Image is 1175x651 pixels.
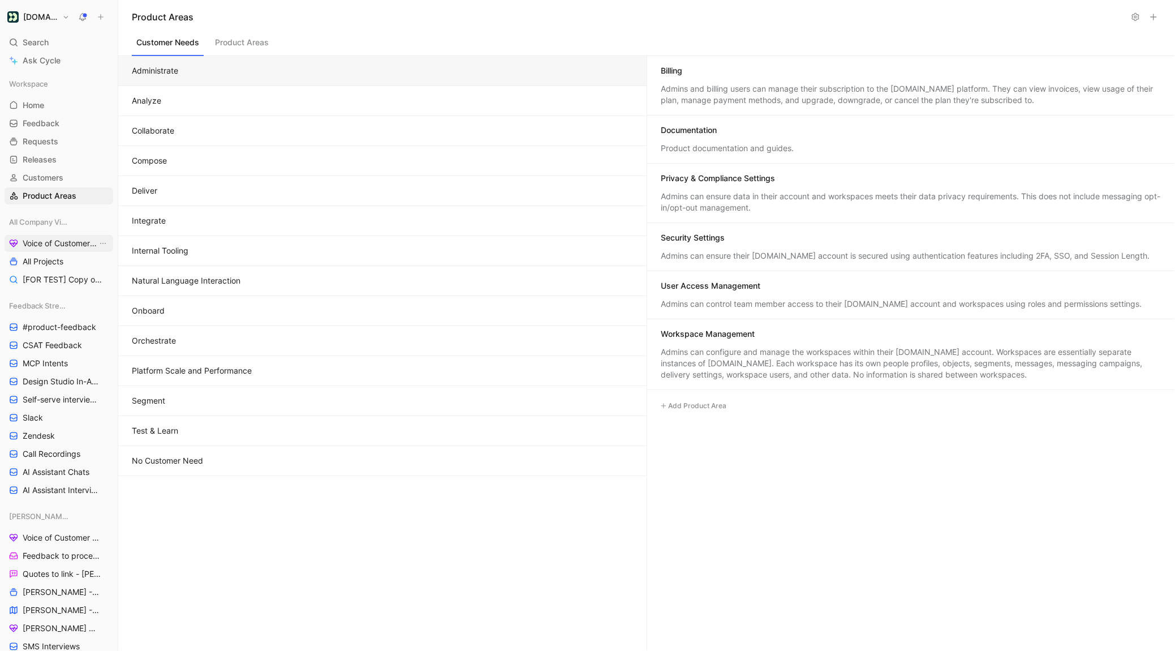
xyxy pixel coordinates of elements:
span: Search [23,36,49,49]
span: All Projects [23,256,63,267]
button: Natural Language Interaction [118,266,647,296]
span: Quotes to link - [PERSON_NAME] [23,568,101,580]
button: Onboard [118,296,647,326]
span: Customers [23,172,63,183]
button: Customer.io[DOMAIN_NAME] [5,9,72,25]
span: Slack [23,412,43,423]
div: User Access Management [661,280,760,292]
a: #product-feedback [5,319,113,336]
a: Quotes to link - [PERSON_NAME] [5,566,113,583]
span: [PERSON_NAME] Dashboard [23,623,100,634]
span: Feedback Streams [9,300,68,311]
a: Self-serve interviews [5,391,113,408]
div: Admins can ensure data in their account and workspaces meets their data privacy requirements. Thi... [661,191,1161,213]
div: Feedback Streams [5,297,113,314]
a: All Projects [5,253,113,270]
div: Workspace Management [661,328,755,340]
button: Administrate [118,56,647,86]
span: #product-feedback [23,322,96,333]
button: Internal Tooling [118,236,647,266]
a: Design Studio In-App Feedback [5,373,113,390]
div: Security Settings [661,232,725,243]
div: Admins and billing users can manage their subscription to the [DOMAIN_NAME] platform. They can vi... [661,83,1161,106]
div: Admins can configure and manage the workspaces within their [DOMAIN_NAME] account. Workspaces are... [661,346,1161,380]
button: Analyze [118,86,647,116]
div: Admins can control team member access to their [DOMAIN_NAME] account and workspaces using roles a... [661,298,1161,310]
div: All Company Views [5,213,113,230]
h1: [DOMAIN_NAME] [23,12,58,22]
a: Releases [5,151,113,168]
a: Slack [5,409,113,426]
span: CSAT Feedback [23,340,82,351]
a: AI Assistant Chats [5,464,113,481]
a: CSAT Feedback [5,337,113,354]
a: Ask Cycle [5,52,113,69]
button: Segment [118,386,647,416]
a: Product Areas [5,187,113,204]
div: [PERSON_NAME] Views [5,508,113,525]
a: [FOR TEST] Copy of Projects for Discovery [5,271,113,288]
button: Product Areas [210,35,273,56]
a: Requests [5,133,113,150]
span: Self-serve interviews [23,394,98,405]
span: Product Areas [23,190,76,202]
a: Zendesk [5,427,113,444]
div: All Company ViewsVoice of Customer - All AreasView actionsAll Projects[FOR TEST] Copy of Projects... [5,213,113,288]
button: Test & Learn [118,416,647,446]
span: Design Studio In-App Feedback [23,376,101,387]
a: Feedback [5,115,113,132]
div: Product documentation and guides. [661,143,1161,154]
a: [PERSON_NAME] - Projects [5,584,113,601]
a: Feedback to process - [PERSON_NAME] [5,547,113,564]
a: MCP Intents [5,355,113,372]
span: Zendesk [23,430,55,442]
a: Voice of Customer - [PERSON_NAME] [5,529,113,546]
span: Releases [23,154,57,165]
button: Platform Scale and Performance [118,356,647,386]
div: Documentation [661,125,717,136]
span: Ask Cycle [23,54,61,67]
span: Call Recordings [23,448,80,460]
button: Integrate [118,206,647,236]
span: Voice of Customer - All Areas [23,238,97,249]
img: Customer.io [7,11,19,23]
button: Collaborate [118,116,647,146]
a: Call Recordings [5,446,113,462]
span: [PERSON_NAME] Views [9,511,72,522]
div: Privacy & Compliance Settings [661,173,775,184]
span: MCP Intents [23,358,68,369]
a: Customers [5,169,113,186]
a: Home [5,97,113,114]
div: Search [5,34,113,51]
button: Add Product Area [656,399,730,413]
div: Feedback Streams#product-feedbackCSAT FeedbackMCP IntentsDesign Studio In-App FeedbackSelf-serve ... [5,297,113,499]
div: Billing [661,65,682,76]
span: Voice of Customer - [PERSON_NAME] [23,532,102,543]
h1: Product Areas [132,10,1125,24]
a: [PERSON_NAME] Dashboard [5,620,113,637]
span: Home [23,100,44,111]
span: AI Assistant Interviews [23,485,98,496]
span: [PERSON_NAME] - Initiatives [23,605,100,616]
button: View actions [97,238,109,249]
span: All Company Views [9,216,68,228]
button: Compose [118,146,647,176]
span: [FOR TEST] Copy of Projects for Discovery [23,274,103,285]
span: [PERSON_NAME] - Projects [23,586,100,598]
a: AI Assistant Interviews [5,482,113,499]
span: AI Assistant Chats [23,466,89,478]
span: Feedback to process - [PERSON_NAME] [23,550,102,562]
span: Feedback [23,118,59,129]
button: No Customer Need [118,446,647,476]
div: Workspace [5,75,113,92]
span: Workspace [9,78,48,89]
button: Deliver [118,176,647,206]
button: Customer Needs [132,35,204,56]
button: Orchestrate [118,326,647,356]
span: Requests [23,136,58,147]
div: Admins can ensure their [DOMAIN_NAME] account is secured using authentication features including ... [661,250,1161,262]
a: Voice of Customer - All AreasView actions [5,235,113,252]
a: [PERSON_NAME] - Initiatives [5,602,113,619]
